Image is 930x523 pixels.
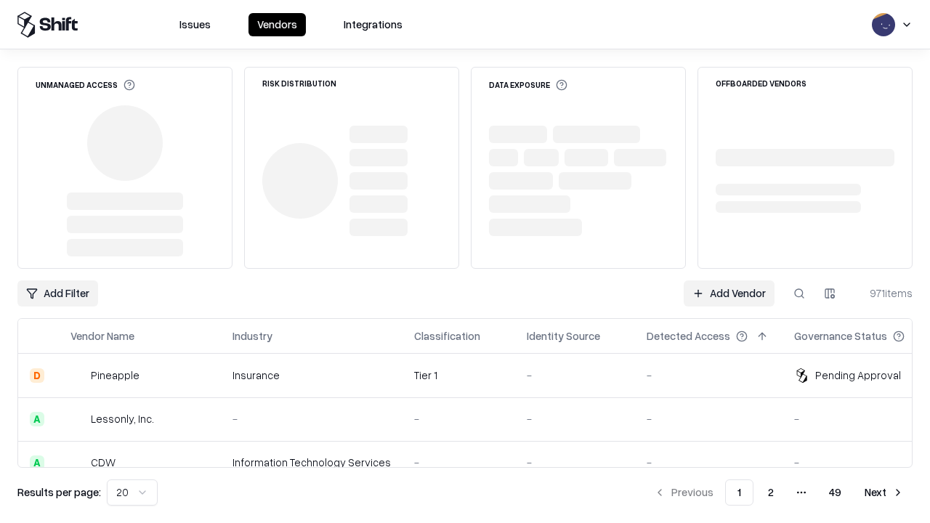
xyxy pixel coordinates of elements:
div: A [30,412,44,426]
div: CDW [91,455,116,470]
nav: pagination [645,479,913,506]
div: Classification [414,328,480,344]
div: Offboarded Vendors [716,79,806,87]
button: 2 [756,479,785,506]
div: Pending Approval [815,368,901,383]
div: Information Technology Services [232,455,391,470]
div: - [647,368,771,383]
div: Detected Access [647,328,730,344]
div: - [232,411,391,426]
div: Unmanaged Access [36,79,135,91]
div: Pineapple [91,368,139,383]
button: 1 [725,479,753,506]
div: D [30,368,44,383]
div: 971 items [854,285,913,301]
img: Lessonly, Inc. [70,412,85,426]
div: - [414,411,504,426]
div: Data Exposure [489,79,567,91]
div: Identity Source [527,328,600,344]
div: - [794,411,928,426]
div: Vendor Name [70,328,134,344]
div: Governance Status [794,328,887,344]
button: Issues [171,13,219,36]
div: Tier 1 [414,368,504,383]
p: Results per page: [17,485,101,500]
div: - [647,411,771,426]
button: 49 [817,479,853,506]
button: Vendors [248,13,306,36]
div: - [527,368,623,383]
button: Next [856,479,913,506]
div: Risk Distribution [262,79,336,87]
button: Integrations [335,13,411,36]
div: - [527,455,623,470]
div: Industry [232,328,272,344]
div: - [527,411,623,426]
div: A [30,455,44,470]
div: - [647,455,771,470]
img: CDW [70,455,85,470]
a: Add Vendor [684,280,775,307]
div: - [414,455,504,470]
img: Pineapple [70,368,85,383]
button: Add Filter [17,280,98,307]
div: - [794,455,928,470]
div: Lessonly, Inc. [91,411,154,426]
div: Insurance [232,368,391,383]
